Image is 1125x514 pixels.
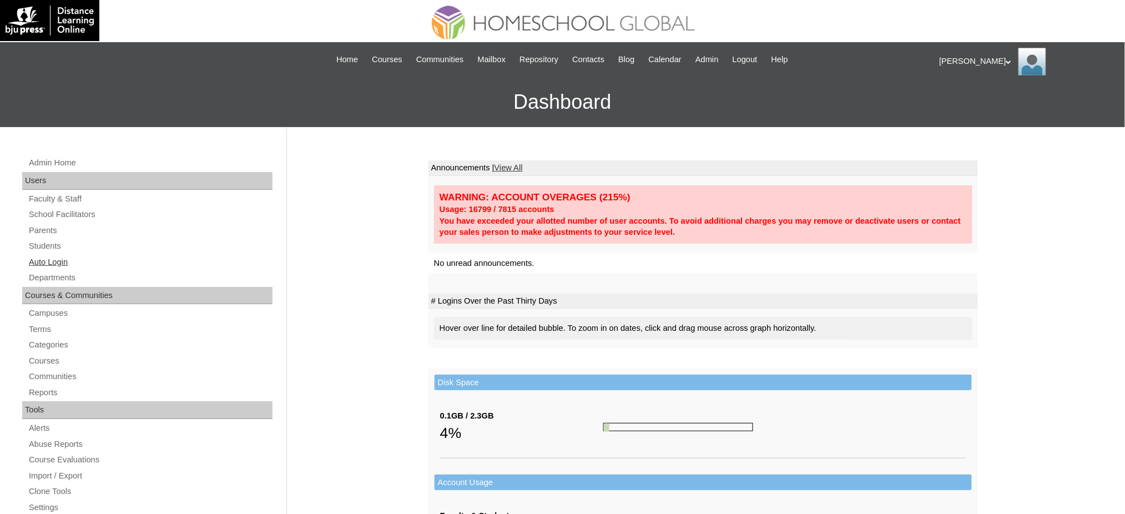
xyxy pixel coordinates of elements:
a: Terms [28,322,273,336]
a: Logout [727,53,763,66]
div: 4% [440,422,603,444]
span: Blog [618,53,634,66]
a: Admin [690,53,724,66]
strong: Usage: 16799 / 7815 accounts [440,205,554,214]
a: Faculty & Staff [28,192,273,206]
span: Home [336,53,358,66]
span: Repository [519,53,558,66]
a: School Facilitators [28,208,273,221]
a: Import / Export [28,469,273,483]
span: Logout [733,53,758,66]
span: Admin [695,53,719,66]
a: Communities [411,53,470,66]
a: Clone Tools [28,485,273,498]
a: Abuse Reports [28,437,273,451]
a: Home [331,53,364,66]
span: Contacts [572,53,604,66]
a: Course Evaluations [28,453,273,467]
div: WARNING: ACCOUNT OVERAGES (215%) [440,191,967,204]
a: Courses [28,354,273,368]
a: Calendar [643,53,687,66]
div: Hover over line for detailed bubble. To zoom in on dates, click and drag mouse across graph horiz... [434,317,972,340]
h3: Dashboard [6,77,1119,127]
img: Ariane Ebuen [1018,48,1046,75]
div: Users [22,172,273,190]
td: No unread announcements. [428,253,978,274]
span: Mailbox [478,53,506,66]
span: Communities [416,53,464,66]
a: Contacts [567,53,610,66]
a: Campuses [28,306,273,320]
div: 0.1GB / 2.3GB [440,410,603,422]
td: Announcements | [428,160,978,176]
a: Departments [28,271,273,285]
span: Calendar [649,53,682,66]
a: Mailbox [472,53,512,66]
a: Courses [366,53,408,66]
td: # Logins Over the Past Thirty Days [428,294,978,309]
img: logo-white.png [6,6,94,36]
a: Categories [28,338,273,352]
div: Courses & Communities [22,287,273,305]
span: Help [771,53,788,66]
td: Account Usage [435,475,972,491]
span: Courses [372,53,402,66]
a: Blog [613,53,640,66]
a: Reports [28,386,273,400]
a: Communities [28,370,273,384]
a: Parents [28,224,273,238]
a: View All [495,163,523,172]
td: Disk Space [435,375,972,391]
a: Alerts [28,421,273,435]
a: Admin Home [28,156,273,170]
a: Auto Login [28,255,273,269]
a: Help [766,53,794,66]
div: [PERSON_NAME] [940,48,1114,75]
div: Tools [22,401,273,419]
a: Repository [514,53,564,66]
a: Students [28,239,273,253]
div: You have exceeded your allotted number of user accounts. To avoid additional charges you may remo... [440,215,967,238]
